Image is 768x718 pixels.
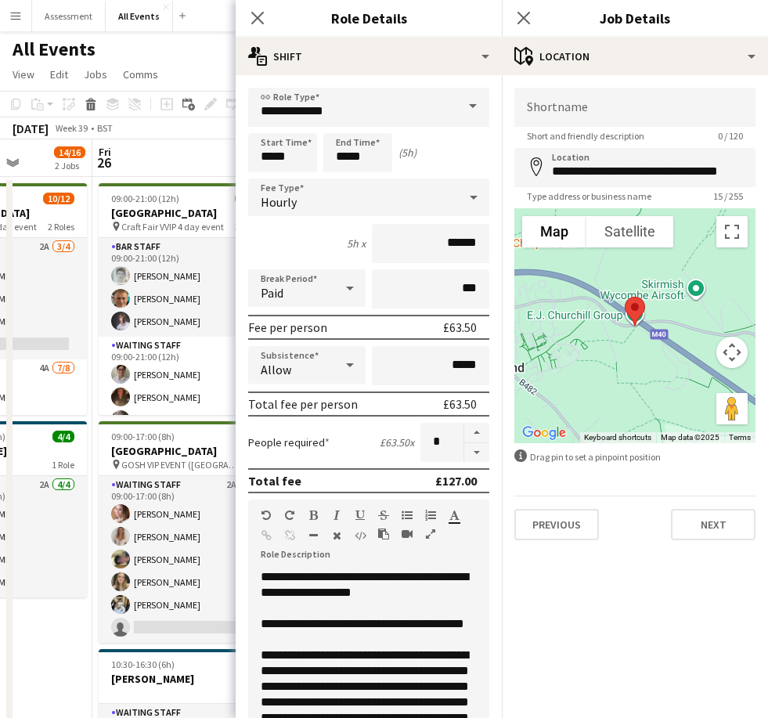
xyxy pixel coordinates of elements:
[32,1,106,31] button: Assessment
[54,146,85,158] span: 14/16
[117,64,164,85] a: Comms
[99,337,274,526] app-card-role: Waiting Staff4/709:00-21:00 (12h)[PERSON_NAME][PERSON_NAME][PERSON_NAME]
[52,122,91,134] span: Week 39
[380,435,414,449] div: £63.50 x
[261,194,297,210] span: Hourly
[52,431,74,442] span: 4/4
[729,433,751,442] a: Terms (opens in new tab)
[261,285,283,301] span: Paid
[701,190,755,202] span: 15 / 255
[235,193,261,204] span: 7/10
[78,64,114,85] a: Jobs
[99,672,274,686] h3: [PERSON_NAME]
[518,423,570,443] a: Open this area in Google Maps (opens a new window)
[121,221,224,233] span: Craft Fair VVIP 4 day event
[705,130,755,142] span: 0 / 120
[425,509,436,521] button: Ordered List
[378,509,389,521] button: Strikethrough
[99,238,274,337] app-card-role: Bar Staff3/309:00-21:00 (12h)[PERSON_NAME][PERSON_NAME][PERSON_NAME]
[111,431,175,442] span: 09:00-17:00 (8h)
[248,396,358,412] div: Total fee per person
[449,509,460,521] button: Text Color
[123,67,158,81] span: Comms
[355,529,366,542] button: HTML Code
[55,160,85,171] div: 2 Jobs
[43,193,74,204] span: 10/12
[111,658,175,670] span: 10:30-16:30 (6h)
[99,183,274,415] app-job-card: 09:00-21:00 (12h)7/10[GEOGRAPHIC_DATA] Craft Fair VVIP 4 day event2 RolesBar Staff3/309:00-21:00 ...
[522,216,586,247] button: Show street map
[378,528,389,540] button: Paste as plain text
[97,122,113,134] div: BST
[48,221,74,233] span: 2 Roles
[435,473,477,489] div: £127.00
[261,509,272,521] button: Undo
[121,459,239,471] span: GOSH VIP EVENT ([GEOGRAPHIC_DATA][PERSON_NAME])
[236,8,502,28] h3: Role Details
[518,423,570,443] img: Google
[502,8,768,28] h3: Job Details
[402,528,413,540] button: Insert video
[584,432,651,443] button: Keyboard shortcuts
[235,221,261,233] span: 2 Roles
[514,449,755,464] div: Drag pin to set a pinpoint position
[443,396,477,412] div: £63.50
[99,421,274,643] app-job-card: 09:00-17:00 (8h)5/6[GEOGRAPHIC_DATA] GOSH VIP EVENT ([GEOGRAPHIC_DATA][PERSON_NAME])1 RoleWaiting...
[106,1,173,31] button: All Events
[236,38,502,75] div: Shift
[248,473,301,489] div: Total fee
[671,509,755,540] button: Next
[464,443,489,463] button: Decrease
[284,509,295,521] button: Redo
[716,337,748,368] button: Map camera controls
[13,67,34,81] span: View
[347,236,366,251] div: 5h x
[308,509,319,521] button: Bold
[248,435,330,449] label: People required
[514,190,664,202] span: Type address or business name
[111,193,179,204] span: 09:00-21:00 (12h)
[586,216,673,247] button: Show satellite imagery
[716,216,748,247] button: Toggle fullscreen view
[443,319,477,335] div: £63.50
[514,130,657,142] span: Short and friendly description
[248,319,327,335] div: Fee per person
[13,121,49,136] div: [DATE]
[13,38,96,61] h1: All Events
[331,509,342,521] button: Italic
[99,444,274,458] h3: [GEOGRAPHIC_DATA]
[355,509,366,521] button: Underline
[502,38,768,75] div: Location
[99,206,274,220] h3: [GEOGRAPHIC_DATA]
[44,64,74,85] a: Edit
[52,459,74,471] span: 1 Role
[425,528,436,540] button: Fullscreen
[661,433,719,442] span: Map data ©2025
[464,423,489,443] button: Increase
[514,509,599,540] button: Previous
[99,145,111,159] span: Fri
[50,67,68,81] span: Edit
[716,393,748,424] button: Drag Pegman onto the map to open Street View
[261,362,291,377] span: Allow
[398,146,416,160] div: (5h)
[331,529,342,542] button: Clear Formatting
[402,509,413,521] button: Unordered List
[6,64,41,85] a: View
[308,529,319,542] button: Horizontal Line
[96,153,111,171] span: 26
[84,67,107,81] span: Jobs
[99,476,274,643] app-card-role: Waiting Staff2A5/609:00-17:00 (8h)[PERSON_NAME][PERSON_NAME][PERSON_NAME][PERSON_NAME][PERSON_NAME]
